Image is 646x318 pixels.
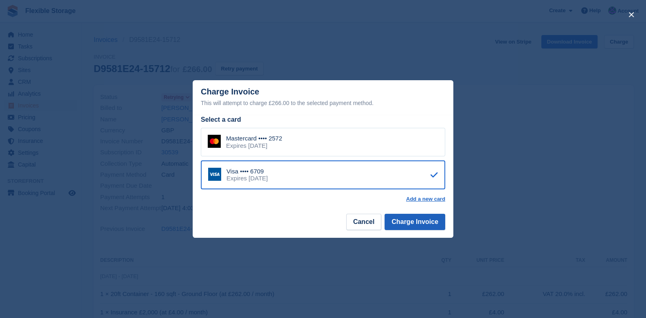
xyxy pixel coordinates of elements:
div: Charge Invoice [201,87,445,108]
a: Add a new card [406,196,445,202]
div: Mastercard •••• 2572 [226,135,282,142]
div: Visa •••• 6709 [226,168,268,175]
button: Charge Invoice [385,214,445,230]
div: This will attempt to charge £266.00 to the selected payment method. [201,98,445,108]
div: Expires [DATE] [226,175,268,182]
button: close [625,8,638,21]
div: Select a card [201,115,445,125]
div: Expires [DATE] [226,142,282,149]
img: Visa Logo [208,168,221,181]
img: Mastercard Logo [208,135,221,148]
button: Cancel [346,214,381,230]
